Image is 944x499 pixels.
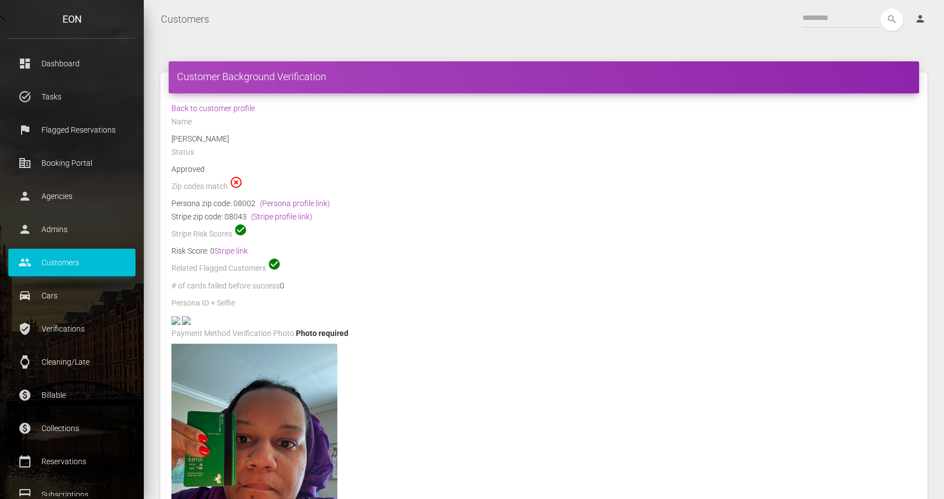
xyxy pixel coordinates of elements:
div: Risk Score: 0 [171,244,916,258]
a: calendar_today Reservations [8,448,135,475]
p: Cars [17,287,127,304]
a: drive_eta Cars [8,282,135,309]
h4: Customer Background Verification [177,70,911,83]
label: Stripe Risk Scores [171,229,232,240]
p: Collections [17,420,127,437]
a: person Agencies [8,182,135,210]
img: photo1.jpg [171,316,180,325]
p: Cleaning/Late [17,354,127,370]
p: Booking Portal [17,155,127,171]
div: Approved [163,162,925,176]
p: Verifications [17,321,127,337]
label: Payment Method Verification Photo [171,328,294,339]
p: Customers [17,254,127,271]
p: Dashboard [17,55,127,72]
p: Agencies [17,188,127,204]
a: person Admins [8,216,135,243]
span: Photo required [296,329,348,338]
div: Stripe zip code: 08043 [171,210,916,223]
a: Back to customer profile [171,104,255,113]
label: Persona ID + Selfie [171,298,235,309]
p: Flagged Reservations [17,122,127,138]
label: # of cards failed before success [171,281,280,292]
a: paid Collections [8,414,135,442]
a: watch Cleaning/Late [8,348,135,376]
a: person [906,8,936,30]
a: corporate_fare Booking Portal [8,149,135,177]
a: people Customers [8,249,135,276]
a: flag Flagged Reservations [8,116,135,144]
label: Related Flagged Customers [171,263,266,274]
a: verified_user Verifications [8,315,135,343]
label: Status [171,147,194,158]
div: [PERSON_NAME] [163,132,925,145]
p: Tasks [17,88,127,105]
p: Reservations [17,453,127,470]
a: (Persona profile link) [260,199,330,208]
label: Name [171,117,192,128]
span: check_circle [268,258,281,271]
a: Customers [161,6,209,33]
img: d305f8-legacy-shared-us-central1%2Fselfiefile%2Fimage%2F863858292%2Fshrine_processed%2F7c82309f97... [182,316,191,325]
span: highlight_off [230,176,243,189]
p: Billable [17,387,127,403]
div: 0 [163,279,925,296]
a: Stripe link [215,246,248,255]
a: (Stripe profile link) [251,212,312,221]
span: check_circle [234,223,247,237]
a: task_alt Tasks [8,83,135,111]
div: Persona zip code: 08002 [171,197,916,210]
button: search [880,8,903,31]
label: Zip codes match [171,181,228,192]
i: person [915,13,926,24]
a: paid Billable [8,381,135,409]
a: dashboard Dashboard [8,50,135,77]
p: Admins [17,221,127,238]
